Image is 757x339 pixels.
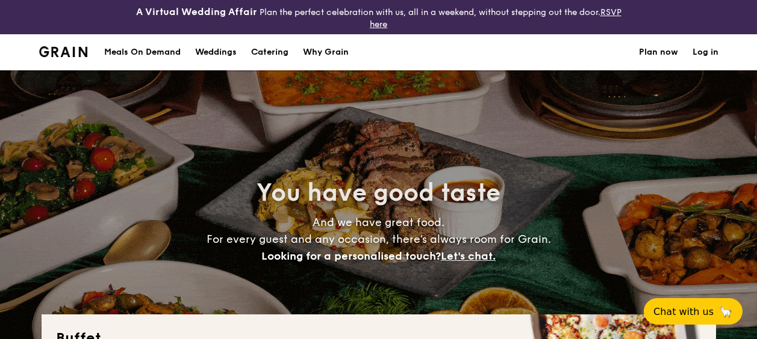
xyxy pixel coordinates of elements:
[136,5,257,19] h4: A Virtual Wedding Affair
[296,34,356,70] a: Why Grain
[104,34,181,70] div: Meals On Demand
[39,46,88,57] a: Logotype
[653,306,714,317] span: Chat with us
[244,34,296,70] a: Catering
[251,34,288,70] h1: Catering
[644,298,743,325] button: Chat with us🦙
[303,34,349,70] div: Why Grain
[639,34,678,70] a: Plan now
[39,46,88,57] img: Grain
[693,34,718,70] a: Log in
[195,34,237,70] div: Weddings
[126,5,631,29] div: Plan the perfect celebration with us, all in a weekend, without stepping out the door.
[97,34,188,70] a: Meals On Demand
[188,34,244,70] a: Weddings
[718,305,733,319] span: 🦙
[441,249,496,263] span: Let's chat.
